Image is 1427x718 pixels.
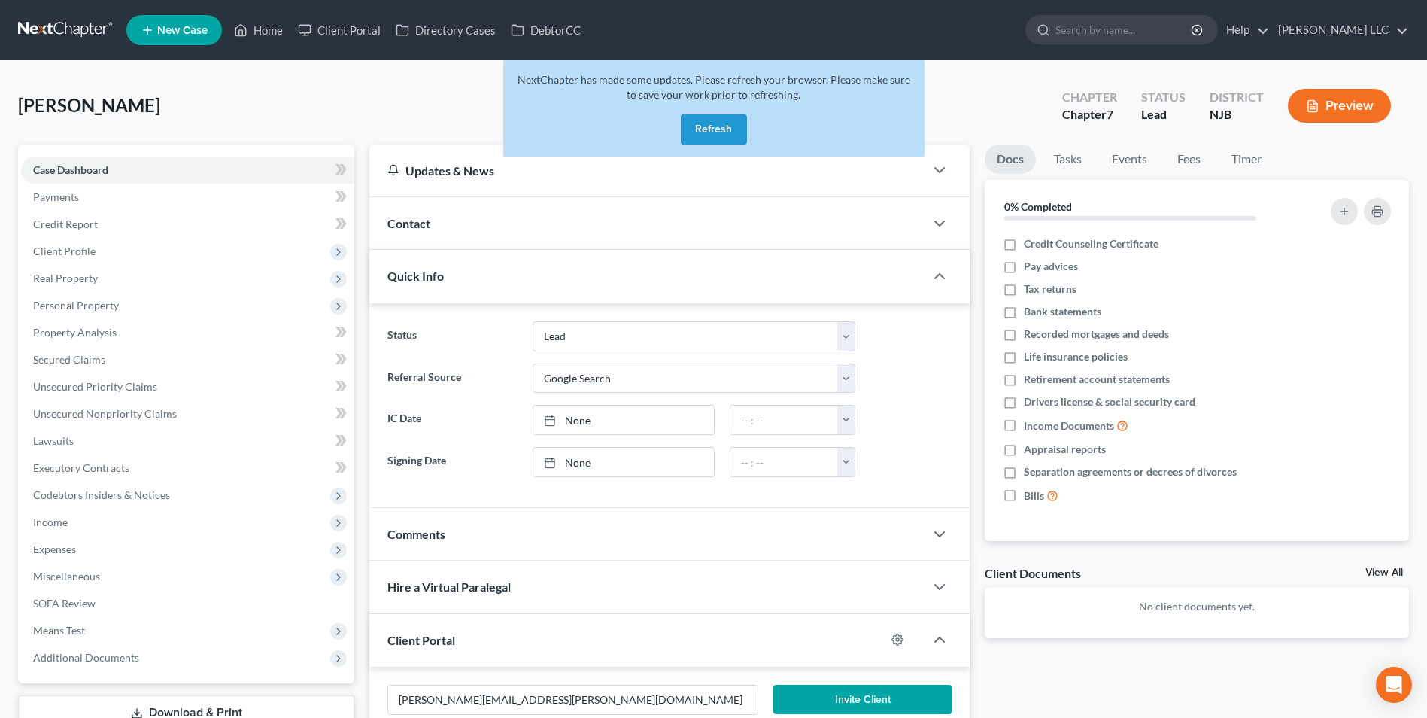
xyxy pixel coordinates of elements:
button: Refresh [681,114,747,145]
button: Invite Client [773,685,952,715]
span: [PERSON_NAME] [18,94,160,116]
span: Credit Counseling Certificate [1024,236,1158,251]
span: 7 [1107,107,1113,121]
a: Property Analysis [21,319,354,346]
span: Means Test [33,624,85,637]
a: Client Portal [290,17,388,44]
div: District [1210,89,1264,106]
a: [PERSON_NAME] LLC [1271,17,1408,44]
span: Tax returns [1024,281,1076,297]
span: Unsecured Priority Claims [33,380,157,393]
label: IC Date [380,405,524,435]
span: NextChapter has made some updates. Please refresh your browser. Please make sure to save your wor... [518,73,910,101]
span: Comments [387,527,445,541]
label: Referral Source [380,364,524,394]
a: Help [1219,17,1269,44]
span: Contact [387,216,430,230]
a: Home [226,17,290,44]
span: Unsecured Nonpriority Claims [33,407,177,420]
a: Fees [1165,145,1213,174]
a: SOFA Review [21,590,354,617]
span: Executory Contracts [33,461,129,474]
span: Additional Documents [33,651,139,664]
button: Preview [1288,89,1391,123]
span: Miscellaneous [33,570,100,583]
div: Client Documents [985,565,1081,581]
span: Income [33,516,68,528]
div: Updates & News [387,163,906,178]
a: Tasks [1042,145,1094,174]
a: Case Dashboard [21,157,354,184]
strong: 0% Completed [1004,200,1072,213]
a: Executory Contracts [21,455,354,482]
div: Lead [1141,106,1186,123]
span: Client Profile [33,245,96,257]
input: -- : -- [730,448,838,476]
span: Separation agreements or decrees of divorces [1024,464,1237,479]
div: Chapter [1062,106,1117,123]
a: Unsecured Priority Claims [21,373,354,400]
span: Bills [1024,488,1044,504]
span: Life insurance policies [1024,349,1128,364]
div: Open Intercom Messenger [1376,667,1412,703]
a: Directory Cases [388,17,503,44]
span: Payments [33,190,79,203]
span: Client Portal [387,633,455,647]
a: Timer [1219,145,1274,174]
input: Enter email [388,686,758,714]
span: Credit Report [33,218,98,230]
a: Docs [985,145,1036,174]
a: Lawsuits [21,427,354,455]
span: Retirement account statements [1024,372,1170,387]
a: DebtorCC [503,17,588,44]
div: Status [1141,89,1186,106]
a: None [533,448,714,476]
span: Quick Info [387,269,444,283]
span: Property Analysis [33,326,117,339]
div: Chapter [1062,89,1117,106]
span: Expenses [33,543,76,555]
span: SOFA Review [33,597,96,610]
span: Pay advices [1024,259,1078,274]
span: New Case [157,25,208,36]
span: Recorded mortgages and deeds [1024,327,1169,342]
input: -- : -- [730,406,838,434]
span: Income Documents [1024,418,1114,434]
label: Status [380,321,524,351]
a: None [533,406,714,434]
a: Payments [21,184,354,211]
span: Codebtors Insiders & Notices [33,488,170,501]
span: Real Property [33,272,98,284]
span: Personal Property [33,299,119,312]
span: Lawsuits [33,434,74,447]
div: NJB [1210,106,1264,123]
p: No client documents yet. [997,599,1397,614]
label: Signing Date [380,447,524,477]
a: Secured Claims [21,346,354,373]
a: Events [1100,145,1159,174]
span: Drivers license & social security card [1024,394,1195,409]
span: Secured Claims [33,353,105,366]
input: Search by name... [1055,16,1193,44]
span: Bank statements [1024,304,1101,319]
span: Appraisal reports [1024,442,1106,457]
span: Hire a Virtual Paralegal [387,580,511,594]
a: Credit Report [21,211,354,238]
span: Case Dashboard [33,163,108,176]
a: View All [1365,567,1403,578]
a: Unsecured Nonpriority Claims [21,400,354,427]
